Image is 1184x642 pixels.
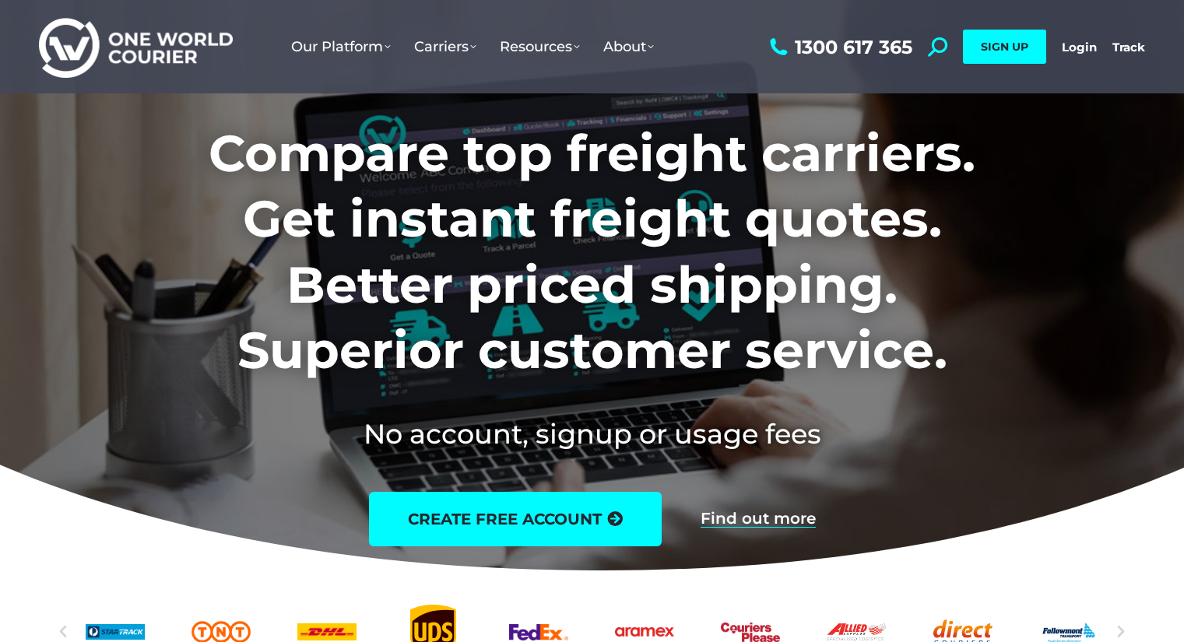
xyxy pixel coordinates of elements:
a: Login [1062,40,1097,54]
span: About [603,38,654,55]
span: Our Platform [291,38,391,55]
a: 1300 617 365 [766,37,912,57]
a: Our Platform [279,23,402,71]
h2: No account, signup or usage fees [106,415,1078,453]
span: SIGN UP [981,40,1028,54]
span: Carriers [414,38,476,55]
span: Resources [500,38,580,55]
a: Track [1112,40,1145,54]
a: create free account [369,492,662,546]
img: One World Courier [39,16,233,79]
a: Resources [488,23,592,71]
a: Carriers [402,23,488,71]
a: SIGN UP [963,30,1046,64]
a: About [592,23,666,71]
a: Find out more [701,510,816,528]
h1: Compare top freight carriers. Get instant freight quotes. Better priced shipping. Superior custom... [106,121,1078,384]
